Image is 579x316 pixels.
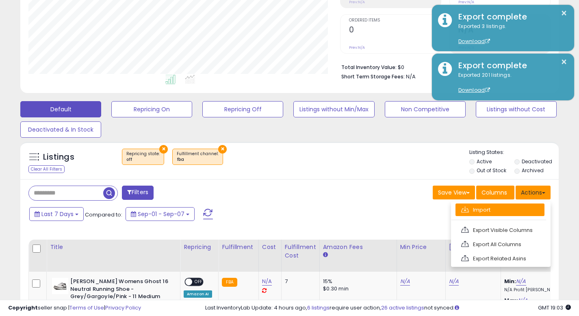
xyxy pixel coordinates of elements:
div: Export complete [452,60,568,71]
div: Fulfillment Cost [285,243,316,260]
label: Active [477,158,492,165]
span: N/A [406,73,416,80]
button: Columns [476,186,514,199]
div: seller snap | | [8,304,141,312]
li: $0 [341,62,544,71]
span: Last 7 Days [41,210,74,218]
span: Columns [481,188,507,197]
label: Archived [522,167,544,174]
span: OFF [192,279,205,286]
button: Non Competitive [385,101,466,117]
div: [PERSON_NAME] [449,243,497,251]
a: Import [455,203,544,216]
a: N/A [449,277,459,286]
a: Privacy Policy [105,304,141,312]
button: Repricing Off [202,101,283,117]
a: N/A [516,277,526,286]
div: 7 [285,278,313,285]
div: Amazon Fees [323,243,393,251]
button: Repricing On [111,101,192,117]
a: N/A [262,277,272,286]
div: $0.30 min [323,285,390,292]
button: Deactivated & In Stock [20,121,101,138]
p: Listing States: [469,149,559,156]
div: Repricing [184,243,215,251]
a: N/A [400,277,410,286]
small: Amazon Fees. [323,251,328,259]
a: Export Related Asins [455,252,544,265]
div: Min Price [400,243,442,251]
a: Terms of Use [69,304,104,312]
b: [PERSON_NAME] Womens Ghost 16 Neutral Running Shoe - Grey/Gargoyle/Pink - 11 Medium [70,278,169,303]
div: Cost [262,243,278,251]
small: Prev: N/A [349,45,365,50]
button: × [159,145,168,154]
img: 41Zn5WnOP+L._SL40_.jpg [52,278,68,294]
a: Download [458,87,490,93]
button: Filters [122,186,154,200]
span: Ordered Items [349,18,441,23]
a: Export All Columns [455,238,544,251]
button: Default [20,101,101,117]
div: off [126,157,160,162]
button: Listings without Cost [476,101,557,117]
div: fba [177,157,219,162]
b: Min: [504,277,516,285]
strong: Copyright [8,304,38,312]
a: 26 active listings [381,304,424,312]
div: Last InventoryLab Update: 4 hours ago, require user action, not synced. [205,304,571,312]
button: Sep-01 - Sep-07 [126,207,195,221]
h5: Listings [43,152,74,163]
button: × [218,145,227,154]
p: N/A Profit [PERSON_NAME] [504,287,572,293]
div: Export complete [452,11,568,23]
span: Sep-01 - Sep-07 [138,210,184,218]
button: Last 7 Days [29,207,84,221]
button: × [561,8,567,18]
a: Download [458,38,490,45]
div: Amazon AI [184,290,212,298]
span: Repricing state : [126,151,160,163]
button: Listings without Min/Max [293,101,374,117]
div: Title [50,243,177,251]
div: Exported 3 listings. [452,23,568,45]
label: Out of Stock [477,167,506,174]
div: Exported 201 listings. [452,71,568,94]
small: FBA [222,278,237,287]
button: Save View [433,186,475,199]
b: Short Term Storage Fees: [341,73,405,80]
b: Total Inventory Value: [341,64,397,71]
div: Clear All Filters [28,165,65,173]
h2: 0 [349,25,441,36]
a: 6 listings [307,304,330,312]
div: 15% [323,278,390,285]
a: Export Visible Columns [455,224,544,236]
button: Actions [516,186,551,199]
div: Fulfillment [222,243,255,251]
span: 2025-09-15 19:03 GMT [538,304,571,312]
label: Deactivated [522,158,552,165]
button: × [561,57,567,67]
span: Fulfillment channel : [177,151,219,163]
span: Compared to: [85,211,122,219]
